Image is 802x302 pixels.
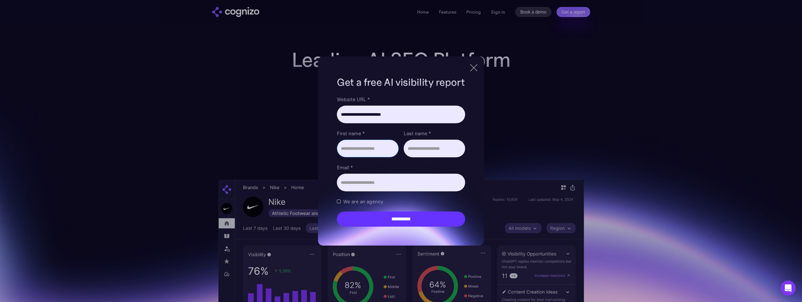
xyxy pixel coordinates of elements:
h1: Get a free AI visibility report [337,75,465,89]
span: We are an agency [343,198,383,205]
label: Email * [337,164,465,171]
label: Website URL * [337,96,465,103]
label: Last name * [404,130,465,137]
form: Brand Report Form [337,96,465,227]
label: First name * [337,130,398,137]
div: Open Intercom Messenger [781,281,796,296]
